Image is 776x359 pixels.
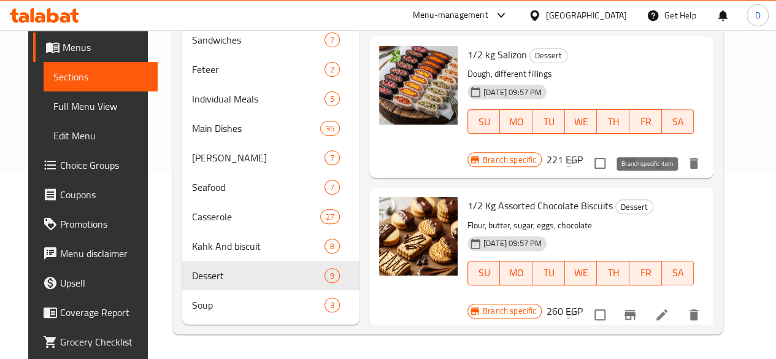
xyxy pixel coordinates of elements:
[634,264,657,282] span: FR
[500,109,532,134] button: MO
[182,25,359,55] div: Sandwiches7
[325,34,339,46] span: 7
[33,209,158,239] a: Promotions
[616,200,653,214] span: Dessert
[679,149,709,178] button: delete
[192,180,325,195] span: Seafood
[321,123,339,134] span: 35
[182,84,359,114] div: Individual Meals5
[478,87,547,98] span: [DATE] 09:57 PM
[33,150,158,180] a: Choice Groups
[33,180,158,209] a: Coupons
[192,91,325,106] div: Individual Meals
[192,62,325,77] span: Feteer
[53,99,148,114] span: Full Menu View
[182,261,359,290] div: Dessert9
[182,231,359,261] div: Kahk And biscuit8
[60,334,148,349] span: Grocery Checklist
[629,261,662,285] button: FR
[570,113,593,131] span: WE
[53,69,148,84] span: Sections
[192,268,325,283] span: Dessert
[192,150,325,165] span: [PERSON_NAME]
[478,237,547,249] span: [DATE] 09:57 PM
[473,113,496,131] span: SU
[325,152,339,164] span: 7
[662,109,694,134] button: SA
[325,64,339,75] span: 2
[33,327,158,357] a: Grocery Checklist
[44,62,158,91] a: Sections
[467,109,501,134] button: SU
[325,33,340,47] div: items
[192,209,320,224] span: Casserole
[325,298,340,312] div: items
[478,154,541,166] span: Branch specific
[325,93,339,105] span: 5
[505,113,528,131] span: MO
[530,48,567,63] span: Dessert
[467,66,694,82] p: Dough, different fillings
[325,270,339,282] span: 9
[662,261,694,285] button: SA
[63,40,148,55] span: Menus
[33,239,158,268] a: Menu disclaimer
[33,268,158,298] a: Upsell
[33,33,158,62] a: Menus
[755,9,760,22] span: D
[500,261,532,285] button: MO
[467,218,694,233] p: Flour, butter, sugar, eggs, chocolate
[473,264,496,282] span: SU
[321,211,339,223] span: 27
[325,150,340,165] div: items
[182,143,359,172] div: [PERSON_NAME]7
[597,261,629,285] button: TH
[634,113,657,131] span: FR
[615,149,645,178] button: Branch-specific-item
[325,180,340,195] div: items
[615,199,653,214] div: Dessert
[602,113,624,131] span: TH
[532,261,565,285] button: TU
[53,128,148,143] span: Edit Menu
[546,9,627,22] div: [GEOGRAPHIC_DATA]
[60,187,148,202] span: Coupons
[565,109,597,134] button: WE
[467,261,501,285] button: SU
[182,55,359,84] div: Feteer2
[192,239,325,253] span: Kahk And biscuit
[565,261,597,285] button: WE
[667,264,690,282] span: SA
[182,172,359,202] div: Seafood7
[679,300,709,330] button: delete
[532,109,565,134] button: TU
[615,300,645,330] button: Branch-specific-item
[325,182,339,193] span: 7
[629,109,662,134] button: FR
[505,264,528,282] span: MO
[537,264,560,282] span: TU
[667,113,690,131] span: SA
[379,197,458,276] img: 1/2 Kg Assorted Chocolate Biscuits
[467,196,613,215] span: 1/2 Kg Assorted Chocolate Biscuits
[44,91,158,121] a: Full Menu View
[60,217,148,231] span: Promotions
[597,109,629,134] button: TH
[192,298,325,312] span: Soup
[587,302,613,328] span: Select to update
[60,246,148,261] span: Menu disclaimer
[325,241,339,252] span: 8
[192,33,325,47] span: Sandwiches
[182,202,359,231] div: Casserole27
[602,264,624,282] span: TH
[60,158,148,172] span: Choice Groups
[320,121,340,136] div: items
[44,121,158,150] a: Edit Menu
[325,91,340,106] div: items
[325,239,340,253] div: items
[467,45,527,64] span: 1/2 kg Salizon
